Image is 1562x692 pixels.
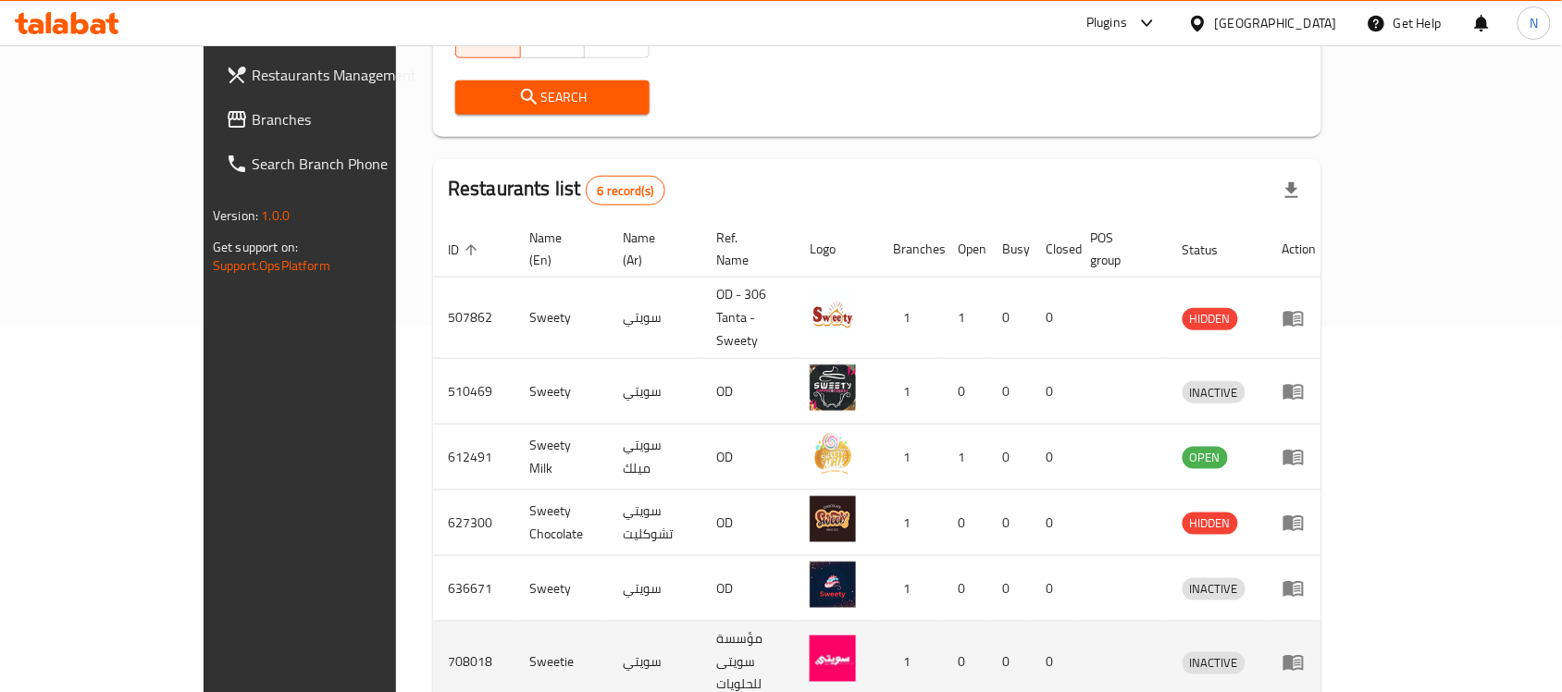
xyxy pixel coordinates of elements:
td: 0 [1032,556,1076,622]
td: 627300 [433,490,514,556]
span: Status [1183,239,1243,261]
div: Total records count [586,176,666,205]
img: Sweety [810,562,856,608]
td: OD - 306 Tanta - Sweety [701,278,795,359]
span: Name (En) [529,227,586,271]
span: 1.0.0 [261,204,290,228]
td: 0 [1032,425,1076,490]
td: Sweety Chocolate [514,490,608,556]
td: 0 [943,359,987,425]
span: Ref. Name [716,227,773,271]
div: OPEN [1183,447,1228,469]
td: 0 [1032,359,1076,425]
div: Menu [1283,380,1317,402]
td: سويتي ميلك [608,425,701,490]
span: N [1530,13,1538,33]
td: سويتي [608,278,701,359]
span: Get support on: [213,235,298,259]
span: ID [448,239,483,261]
td: OD [701,359,795,425]
td: 1 [878,490,943,556]
div: HIDDEN [1183,513,1238,535]
td: 1 [878,278,943,359]
td: سويتي [608,556,701,622]
td: 0 [943,556,987,622]
a: Support.OpsPlatform [213,253,330,278]
td: 1 [943,278,987,359]
th: Action [1268,221,1332,278]
span: 6 record(s) [587,182,665,200]
img: Sweety [810,291,856,338]
td: 0 [987,490,1032,556]
td: 510469 [433,359,514,425]
div: Menu [1283,651,1317,673]
td: OD [701,425,795,490]
td: Sweety [514,556,608,622]
td: Sweety Milk [514,425,608,490]
td: Sweety [514,359,608,425]
div: INACTIVE [1183,381,1246,403]
td: 507862 [433,278,514,359]
th: Logo [795,221,878,278]
h2: Restaurants list [448,175,665,205]
div: Plugins [1086,12,1127,34]
span: All [464,27,514,54]
span: HIDDEN [1183,513,1238,534]
img: Sweety Chocolate [810,496,856,542]
span: Name (Ar) [623,227,679,271]
a: Branches [211,97,465,142]
td: 0 [943,490,987,556]
span: No [592,27,642,54]
div: Menu [1283,512,1317,534]
td: 0 [987,556,1032,622]
td: 0 [987,278,1032,359]
a: Restaurants Management [211,53,465,97]
td: سويتي [608,359,701,425]
th: Open [943,221,987,278]
td: 0 [987,425,1032,490]
div: Menu [1283,307,1317,329]
span: OPEN [1183,447,1228,468]
td: OD [701,490,795,556]
span: Search Branch Phone [252,153,450,175]
img: Sweetie [810,636,856,682]
td: سويتي تشوكليت [608,490,701,556]
div: INACTIVE [1183,578,1246,600]
span: INACTIVE [1183,652,1246,673]
span: Version: [213,204,258,228]
td: 0 [1032,278,1076,359]
td: OD [701,556,795,622]
span: Restaurants Management [252,64,450,86]
span: INACTIVE [1183,382,1246,403]
div: [GEOGRAPHIC_DATA] [1215,13,1337,33]
button: Search [455,80,650,115]
span: INACTIVE [1183,578,1246,599]
a: Search Branch Phone [211,142,465,186]
div: Menu [1283,446,1317,468]
th: Busy [987,221,1032,278]
span: Yes [528,27,578,54]
td: 1 [878,425,943,490]
span: POS group [1091,227,1146,271]
div: Export file [1270,168,1314,213]
img: Sweety Milk [810,430,856,476]
td: 1 [878,359,943,425]
div: Menu [1283,577,1317,599]
td: 1 [878,556,943,622]
td: 1 [943,425,987,490]
div: INACTIVE [1183,652,1246,674]
th: Closed [1032,221,1076,278]
img: Sweety [810,365,856,411]
span: HIDDEN [1183,308,1238,329]
td: 0 [1032,490,1076,556]
td: 636671 [433,556,514,622]
th: Branches [878,221,943,278]
td: 612491 [433,425,514,490]
td: Sweety [514,278,608,359]
span: Search [470,86,635,109]
span: Branches [252,108,450,130]
div: HIDDEN [1183,308,1238,330]
td: 0 [987,359,1032,425]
